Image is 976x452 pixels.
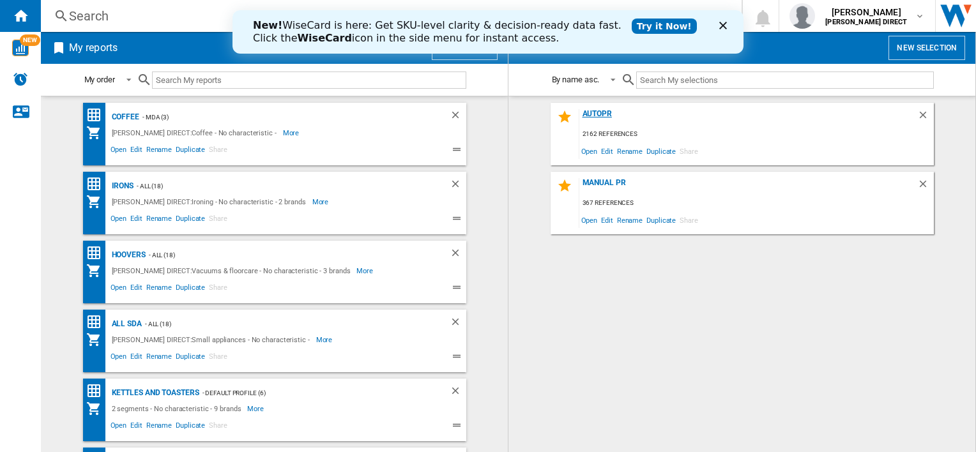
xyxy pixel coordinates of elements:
[139,109,424,125] div: - mda (3)
[86,401,109,416] div: My Assortment
[109,247,146,263] div: Hoovers
[888,36,965,60] button: New selection
[128,144,144,159] span: Edit
[144,213,174,228] span: Rename
[109,350,129,366] span: Open
[174,282,207,297] span: Duplicate
[109,419,129,435] span: Open
[133,178,423,194] div: - ALL (18)
[825,18,907,26] b: [PERSON_NAME] DIRECT
[174,350,207,366] span: Duplicate
[86,107,109,123] div: Price Ranking
[109,194,312,209] div: [PERSON_NAME] DIRECT:Ironing - No characteristic - 2 brands
[789,3,815,29] img: profile.jpg
[579,109,917,126] div: AUTOPR
[86,332,109,347] div: My Assortment
[142,316,424,332] div: - ALL (18)
[678,142,700,160] span: Share
[174,213,207,228] span: Duplicate
[487,11,499,19] div: Close
[552,75,600,84] div: By name asc.
[144,144,174,159] span: Rename
[207,419,229,435] span: Share
[109,332,316,347] div: [PERSON_NAME] DIRECT:Small appliances - No characteristic -
[152,72,466,89] input: Search My reports
[450,178,466,194] div: Delete
[579,126,934,142] div: 2162 references
[86,194,109,209] div: My Assortment
[109,178,134,194] div: Irons
[450,247,466,263] div: Delete
[109,144,129,159] span: Open
[109,401,248,416] div: 2 segments - No characteristic - 9 brands
[917,178,934,195] div: Delete
[247,401,266,416] span: More
[109,213,129,228] span: Open
[599,142,615,160] span: Edit
[207,144,229,159] span: Share
[128,419,144,435] span: Edit
[207,282,229,297] span: Share
[917,109,934,126] div: Delete
[109,316,142,332] div: All SDA
[636,72,933,89] input: Search My selections
[86,263,109,278] div: My Assortment
[109,385,199,401] div: Kettles and Toasters
[69,7,708,25] div: Search
[128,350,144,366] span: Edit
[450,385,466,401] div: Delete
[678,211,700,229] span: Share
[450,316,466,332] div: Delete
[450,109,466,125] div: Delete
[233,10,743,54] iframe: Intercom live chat banner
[86,314,109,330] div: Price Ranking
[615,211,644,229] span: Rename
[644,142,678,160] span: Duplicate
[84,75,115,84] div: My order
[199,385,424,401] div: - Default profile (6)
[316,332,335,347] span: More
[109,125,283,140] div: [PERSON_NAME] DIRECT:Coffee - No characteristic -
[283,125,301,140] span: More
[356,263,375,278] span: More
[146,247,424,263] div: - ALL (18)
[579,195,934,211] div: 367 references
[86,245,109,261] div: Price Ranking
[109,109,139,125] div: Coffee
[207,213,229,228] span: Share
[128,282,144,297] span: Edit
[13,72,28,87] img: alerts-logo.svg
[579,142,600,160] span: Open
[144,282,174,297] span: Rename
[615,142,644,160] span: Rename
[599,211,615,229] span: Edit
[644,211,678,229] span: Duplicate
[579,178,917,195] div: MANUAL PR
[128,213,144,228] span: Edit
[174,144,207,159] span: Duplicate
[20,34,40,46] span: NEW
[174,419,207,435] span: Duplicate
[312,194,331,209] span: More
[144,419,174,435] span: Rename
[86,383,109,399] div: Price Ranking
[66,36,120,60] h2: My reports
[109,282,129,297] span: Open
[86,176,109,192] div: Price Ranking
[144,350,174,366] span: Rename
[825,6,907,19] span: [PERSON_NAME]
[579,211,600,229] span: Open
[109,263,357,278] div: [PERSON_NAME] DIRECT:Vacuums & floorcare - No characteristic - 3 brands
[12,40,29,56] img: wise-card.svg
[207,350,229,366] span: Share
[86,125,109,140] div: My Assortment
